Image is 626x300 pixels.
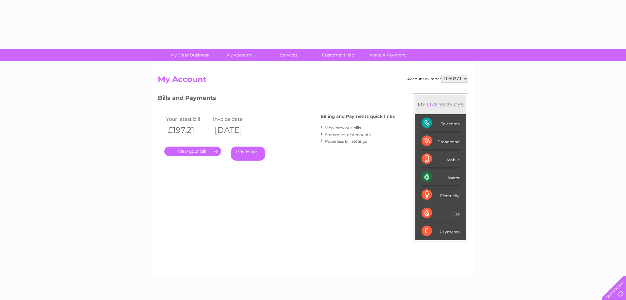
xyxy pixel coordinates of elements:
a: View previous bills [325,125,361,130]
h4: Billing and Payments quick links [320,114,395,119]
a: My Account [212,49,266,61]
a: Make A Payment [361,49,415,61]
div: Broadband [422,132,460,150]
th: [DATE] [211,123,258,137]
div: Account number [407,75,468,83]
div: Mobile [422,150,460,168]
div: Electricity [422,186,460,204]
div: Telecoms [422,114,460,132]
a: Statement of Accounts [325,132,371,137]
a: . [164,147,221,156]
a: Customer Help [311,49,365,61]
a: Services [262,49,316,61]
h3: Bills and Payments [158,93,395,105]
div: Payments [422,222,460,240]
div: Water [422,168,460,186]
a: Pay Here [231,147,265,161]
h2: My Account [158,75,468,87]
th: £197.21 [164,123,211,137]
td: Your latest bill [164,115,211,123]
div: LIVE [425,102,439,108]
div: Gas [422,204,460,222]
div: MY SERVICES [415,95,466,114]
a: My Clear Business [163,49,216,61]
a: Paperless bill settings [325,139,367,144]
td: Invoice date [211,115,258,123]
